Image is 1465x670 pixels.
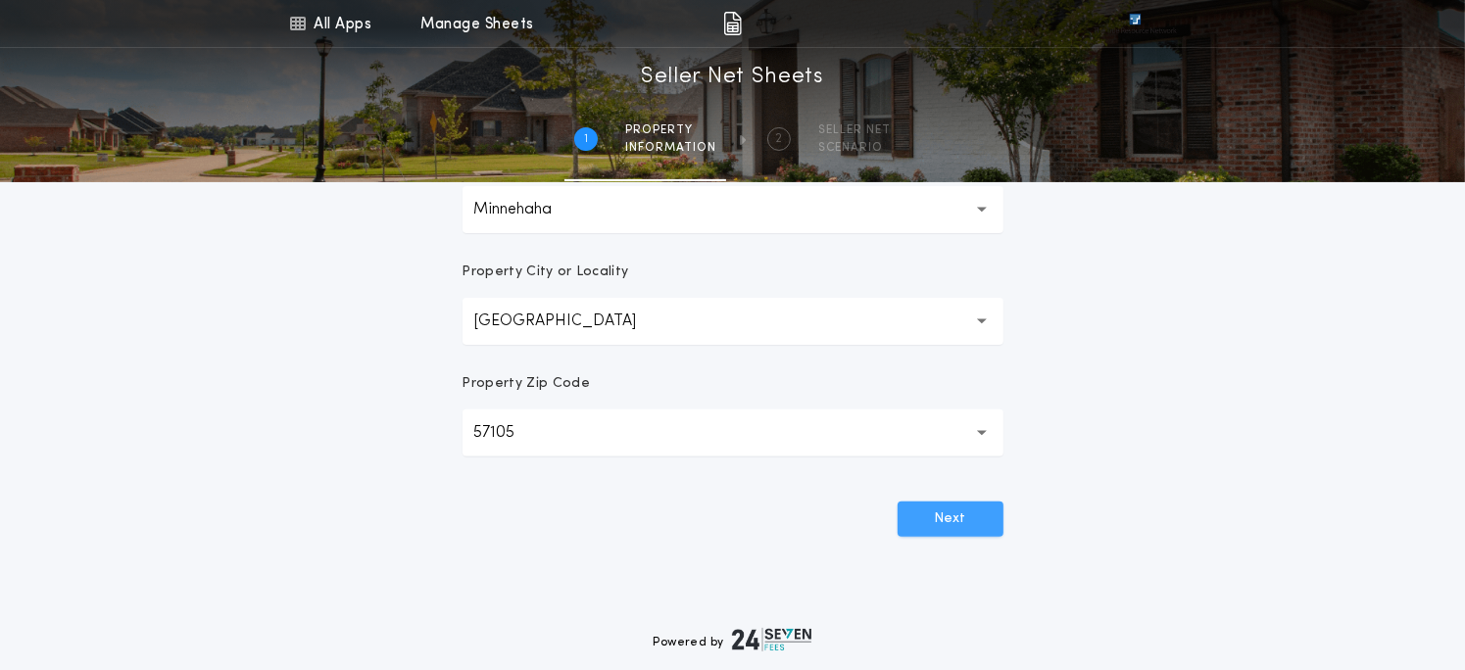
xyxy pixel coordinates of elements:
span: SELLER NET [818,122,891,138]
button: Minnehaha [463,186,1003,233]
img: logo [732,628,812,651]
img: vs-icon [1094,14,1176,33]
p: [GEOGRAPHIC_DATA] [474,310,668,333]
img: img [723,12,742,35]
span: Property [625,122,716,138]
button: [GEOGRAPHIC_DATA] [463,298,1003,345]
p: Property Zip Code [463,374,590,394]
button: 57105 [463,409,1003,456]
p: Property City or Locality [463,263,629,282]
span: information [625,140,716,156]
p: 57105 [474,421,547,445]
p: Minnehaha [474,198,584,221]
span: SCENARIO [818,140,891,156]
h2: 1 [584,131,588,147]
h1: Seller Net Sheets [641,62,824,93]
div: Powered by [654,628,812,651]
h2: 2 [776,131,783,147]
button: Next [898,502,1003,537]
